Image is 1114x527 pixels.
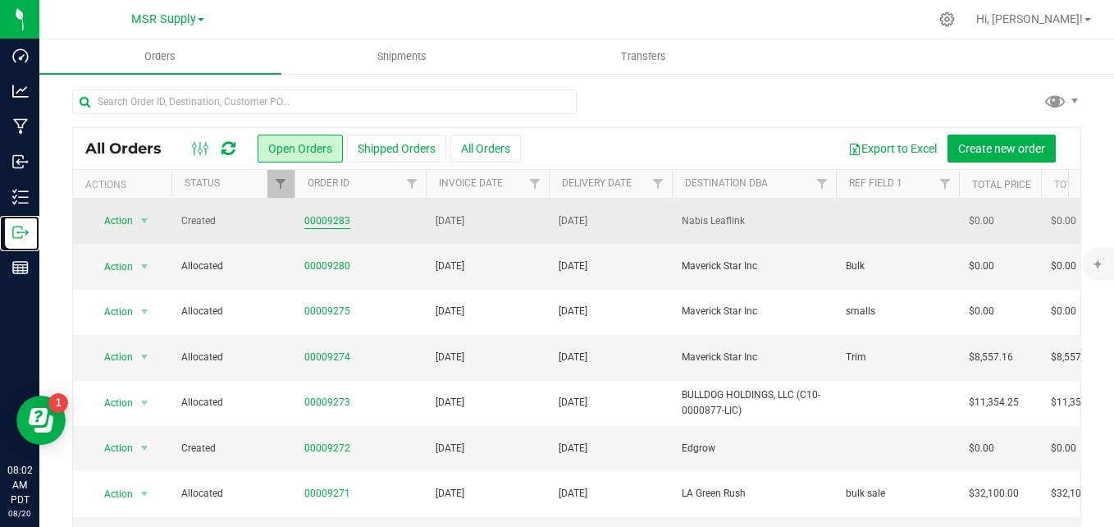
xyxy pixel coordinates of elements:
[559,350,587,365] span: [DATE]
[12,259,29,276] inline-svg: Reports
[682,441,826,456] span: Edgrow
[185,177,220,189] a: Status
[969,441,994,456] span: $0.00
[399,170,426,198] a: Filter
[969,395,1019,410] span: $11,354.25
[846,259,865,274] span: Bulk
[559,395,587,410] span: [DATE]
[682,304,826,319] span: Maverick Star Inc
[12,189,29,205] inline-svg: Inventory
[436,259,464,274] span: [DATE]
[682,387,826,419] span: BULLDOG HOLDINGS, LLC (C10-0000877-LIC)
[1051,441,1076,456] span: $0.00
[436,213,464,229] span: [DATE]
[439,177,503,189] a: Invoice Date
[89,300,134,323] span: Action
[89,209,134,232] span: Action
[85,140,178,158] span: All Orders
[135,300,155,323] span: select
[1051,395,1101,410] span: $11,354.25
[122,49,198,64] span: Orders
[12,48,29,64] inline-svg: Dashboard
[436,350,464,365] span: [DATE]
[450,135,521,163] button: All Orders
[85,179,165,190] div: Actions
[562,177,632,189] a: Delivery Date
[181,304,285,319] span: Allocated
[304,486,350,502] a: 00009271
[846,486,885,502] span: bulk sale
[436,304,464,319] span: [DATE]
[559,259,587,274] span: [DATE]
[523,39,765,74] a: Transfers
[89,346,134,369] span: Action
[89,437,134,460] span: Action
[304,441,350,456] a: 00009272
[682,259,826,274] span: Maverick Star Inc
[135,346,155,369] span: select
[131,12,196,26] span: MSR Supply
[976,12,1083,25] span: Hi, [PERSON_NAME]!
[89,483,134,506] span: Action
[958,142,1045,155] span: Create new order
[72,89,577,114] input: Search Order ID, Destination, Customer PO...
[682,350,826,365] span: Maverick Star Inc
[304,304,350,319] a: 00009275
[12,154,29,170] inline-svg: Inbound
[7,463,32,507] p: 08:02 AM PDT
[48,393,68,413] iframe: Resource center unread badge
[135,392,155,415] span: select
[969,304,994,319] span: $0.00
[258,135,343,163] button: Open Orders
[304,213,350,229] a: 00009283
[809,170,836,198] a: Filter
[181,486,285,502] span: Allocated
[436,395,464,410] span: [DATE]
[16,396,66,445] iframe: Resource center
[304,395,350,410] a: 00009273
[969,213,994,229] span: $0.00
[135,255,155,278] span: select
[308,177,349,189] a: Order ID
[12,224,29,241] inline-svg: Outbound
[7,507,32,520] p: 08/20
[181,213,285,229] span: Created
[436,441,464,456] span: [DATE]
[89,392,134,415] span: Action
[846,350,866,365] span: Trim
[12,83,29,99] inline-svg: Analytics
[972,179,1031,190] a: Total Price
[181,441,285,456] span: Created
[1051,486,1101,502] span: $32,100.00
[559,304,587,319] span: [DATE]
[682,213,826,229] span: Nabis Leaflink
[599,49,688,64] span: Transfers
[135,437,155,460] span: select
[838,135,947,163] button: Export to Excel
[304,259,350,274] a: 00009280
[181,259,285,274] span: Allocated
[682,486,826,502] span: LA Green Rush
[135,483,155,506] span: select
[969,486,1019,502] span: $32,100.00
[947,135,1056,163] button: Create new order
[522,170,549,198] a: Filter
[559,441,587,456] span: [DATE]
[181,395,285,410] span: Allocated
[347,135,446,163] button: Shipped Orders
[1051,259,1076,274] span: $0.00
[1051,304,1076,319] span: $0.00
[281,39,523,74] a: Shipments
[181,350,285,365] span: Allocated
[436,486,464,502] span: [DATE]
[932,170,959,198] a: Filter
[969,350,1013,365] span: $8,557.16
[849,177,902,189] a: Ref Field 1
[846,304,875,319] span: smalls
[1051,350,1095,365] span: $8,557.16
[1051,213,1076,229] span: $0.00
[937,11,957,27] div: Manage settings
[39,39,281,74] a: Orders
[559,486,587,502] span: [DATE]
